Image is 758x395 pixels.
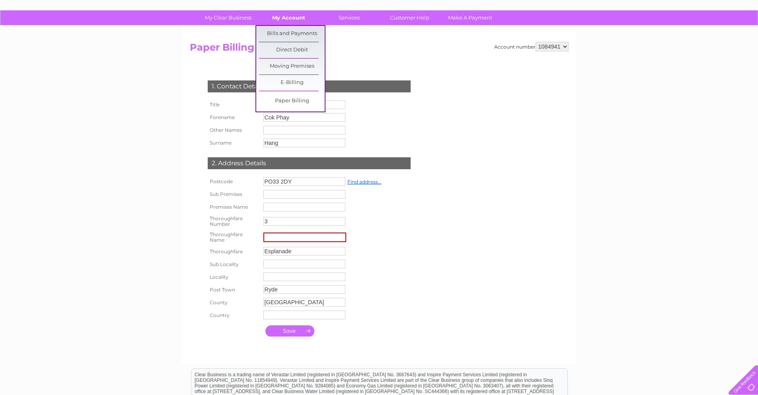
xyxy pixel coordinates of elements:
[259,26,325,42] a: Bills and Payments
[347,179,382,185] a: Find address...
[206,98,261,111] th: Title
[638,34,655,40] a: Energy
[608,4,663,14] a: 0333 014 3131
[256,10,322,25] a: My Account
[206,137,261,149] th: Surname
[705,34,725,40] a: Contact
[206,213,261,229] th: Thoroughfare Number
[27,21,67,45] img: logo.png
[206,124,261,137] th: Other Names
[618,34,633,40] a: Water
[437,10,503,25] a: Make A Payment
[206,283,261,296] th: Post Town
[206,309,261,321] th: Country
[732,34,750,40] a: Log out
[206,270,261,283] th: Locality
[208,157,411,169] div: 2. Address Details
[206,188,261,201] th: Sub Premises
[265,325,314,336] input: Submit
[259,59,325,74] a: Moving Premises
[191,4,567,39] div: Clear Business is a trading name of Verastar Limited (registered in [GEOGRAPHIC_DATA] No. 3667643...
[208,80,411,92] div: 1. Contact Details
[206,245,261,258] th: Thoroughfare
[259,42,325,58] a: Direct Debit
[206,175,261,188] th: Postcode
[190,42,569,57] h2: Paper Billing
[660,34,684,40] a: Telecoms
[206,111,261,124] th: Forename
[206,258,261,270] th: Sub Locality
[206,201,261,213] th: Premises Name
[377,10,442,25] a: Customer Help
[195,10,261,25] a: My Clear Business
[316,10,382,25] a: Services
[206,229,261,245] th: Thoroughfare Name
[259,75,325,91] a: E-Billing
[689,34,700,40] a: Blog
[494,42,569,51] div: Account number
[259,93,325,109] a: Paper Billing
[206,296,261,309] th: County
